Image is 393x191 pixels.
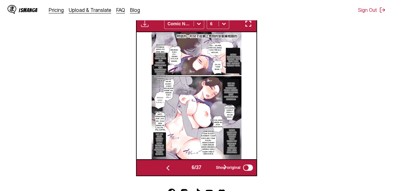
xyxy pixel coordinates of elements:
[209,118,226,130] p: [PERSON_NAME]… biarkan aku juga menidurimu
[116,7,125,13] a: FAQ
[379,7,385,13] img: Sign out
[224,104,236,120] p: Uwah payudaranya lembut sekali～ besar sekali…
[164,164,172,172] img: Previous page
[244,20,252,27] img: Enter fullscreen
[358,7,385,13] button: Sign Out
[130,7,140,13] a: Blog
[216,165,240,170] span: Show original
[163,77,174,100] p: Aku di dalam mimpi sudah melakukan banyak hal dengan bibi itu…!
[153,110,166,133] p: Ah ah, jika nanti mendapatkan obat lagi, aku juga akan membuat kalian melihatnya
[199,129,217,156] p: Tidak boleh tidak boleh, bukankah sudah kubilang tidak boleh memasukkan? Hanya dengan membiarkanm...
[169,48,180,64] p: Hebatnya… bibi itu… sedang ditusuk memek…
[223,81,239,102] p: Saat ini, bahkan rangsangan ringan seperti bergoyang pun dapat membangunkan seseorang
[155,95,165,105] p: Terima kasih Suzuki…!
[225,128,239,155] p: Karena alasan ini, berbagai insiden terus meledak di berbagai tempat, penjualan obat juga dihentikan
[213,62,222,72] p: Oh oh tidak tahan…!
[153,132,165,157] p: Saat ini hanya beredar dengan harga tinggi di kalangan penggemar fanatik tertentu
[192,165,201,170] span: 6 / 37
[69,7,111,13] a: Upload & Translate
[8,5,49,15] a: IsManga LogoIsManga
[49,7,64,13] a: Pricing
[207,43,223,55] p: Egu… Ibunya [PERSON_NAME] juga terlalu mesum…
[243,164,253,171] input: Show original
[152,32,242,159] img: Manga Panel
[226,52,241,68] p: Karena dipromosikan sebagai "obat tidur tanpa efek samping" menjadi topik
[187,86,195,91] p: Shio…
[153,43,168,83] p: Meskipun dikatakan memiliki efek yang baik untuk membantu tidur, tetapi jika digunakan berkali-ka...
[141,20,149,27] img: Download translated images
[19,7,38,13] div: IsManga
[8,5,16,14] img: IsManga Logo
